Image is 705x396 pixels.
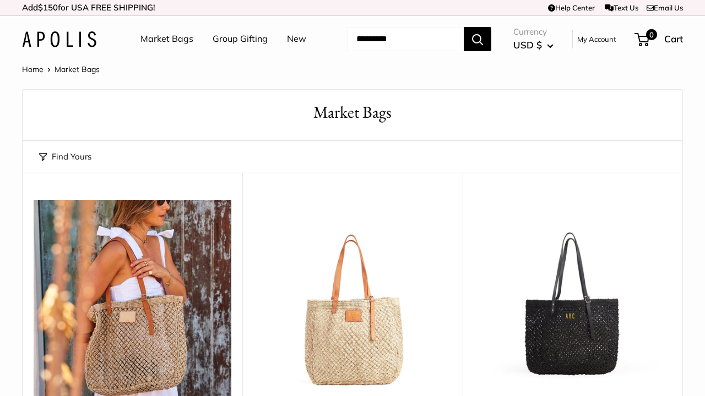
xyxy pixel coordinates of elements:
a: 0 Cart [636,30,683,48]
a: Help Center [548,3,595,12]
a: New [287,31,306,47]
span: USD $ [513,39,542,51]
a: Group Gifting [213,31,268,47]
span: Cart [664,33,683,45]
button: Find Yours [39,149,91,164]
button: USD $ [513,36,554,54]
a: Email Us [647,3,683,12]
span: Currency [513,24,554,40]
a: Text Us [605,3,638,12]
span: Market Bags [55,64,100,74]
button: Search [464,27,491,51]
span: $150 [38,2,58,13]
span: 0 [646,29,657,40]
img: Apolis [22,31,96,47]
nav: Breadcrumb [22,62,100,76]
a: Market Bags [140,31,193,47]
a: My Account [577,32,616,46]
h1: Market Bags [39,101,666,124]
a: Home [22,64,44,74]
input: Search... [348,27,464,51]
